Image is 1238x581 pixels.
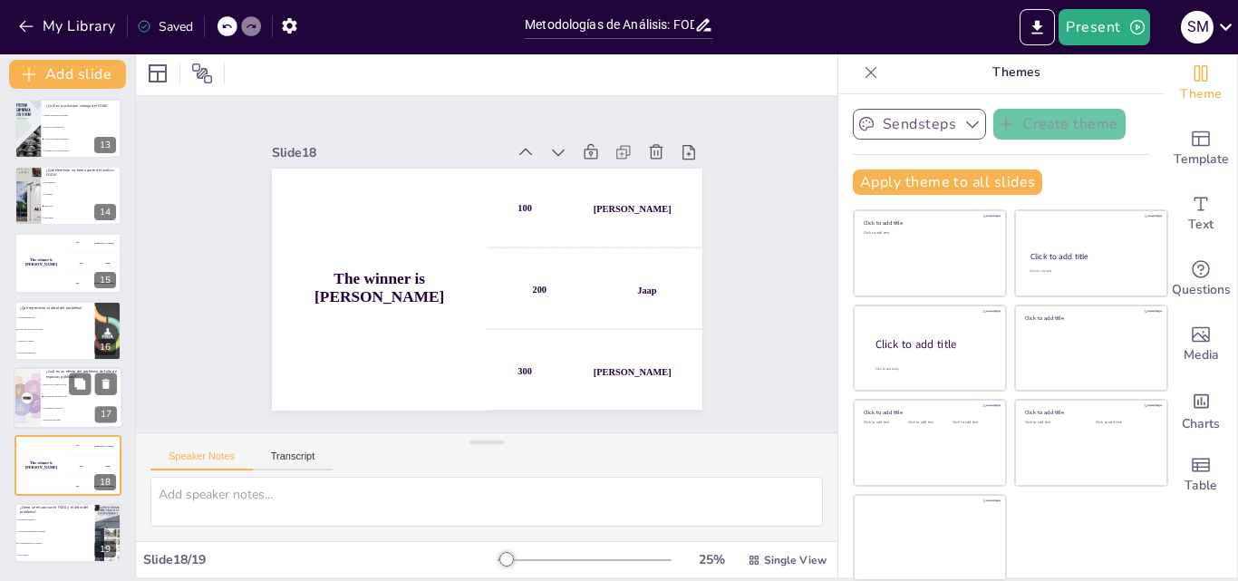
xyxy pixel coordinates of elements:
[525,12,694,38] input: Insert title
[15,233,121,293] div: 15
[1059,9,1149,45] button: Present
[15,460,68,470] h4: The winner is [PERSON_NAME]
[1184,345,1219,365] span: Media
[94,137,116,153] div: 13
[908,421,949,425] div: Click to add text
[95,373,117,394] button: Delete Slide
[17,340,93,342] span: Un método de diseño
[44,205,121,207] span: Estrategias
[44,395,121,398] span: Aumento del deterioro social
[44,420,121,422] span: Reducción del tráfico
[853,109,986,140] button: Sendsteps
[284,121,518,163] div: Slide 18
[253,450,334,470] button: Transcript
[17,352,93,353] span: Un tipo de presupuesto
[1165,442,1237,508] div: Add a table
[94,474,116,490] div: 18
[68,435,121,455] div: 100
[268,247,486,305] h4: The winner is [PERSON_NAME]
[853,169,1042,195] button: Apply theme to all slides
[105,464,110,467] div: Jaap
[1165,51,1237,116] div: Change the overall theme
[46,168,116,178] p: ¿Qué elemento no forma parte del análisis FODA?
[46,102,116,108] p: ¿Cuál es la principal ventaja del FODA?
[44,182,121,184] span: Oportunidades
[953,421,993,425] div: Click to add text
[633,301,653,314] div: Jaap
[137,18,193,35] div: Saved
[17,316,93,318] span: Un análisis financiero
[69,373,91,394] button: Duplicate Slide
[598,215,677,234] div: [PERSON_NAME]
[14,12,123,41] button: My Library
[864,231,993,236] div: Click to add text
[15,435,121,495] div: 18
[94,339,116,355] div: 16
[993,109,1126,140] button: Create theme
[1165,181,1237,247] div: Add text boxes
[1096,421,1153,425] div: Click to add text
[1182,414,1220,434] span: Charts
[143,59,172,88] div: Layout
[14,367,122,429] div: 17
[15,258,68,267] h4: The winner is [PERSON_NAME]
[875,337,991,353] div: Click to add title
[581,377,660,396] div: [PERSON_NAME]
[15,503,121,563] div: 19
[1020,9,1055,45] button: Export to PowerPoint
[1030,251,1151,262] div: Click to add title
[471,331,693,432] div: 300
[690,551,733,568] div: 25 %
[480,250,702,352] div: 200
[1165,247,1237,312] div: Get real-time input from your audience
[95,407,117,423] div: 17
[44,126,121,128] span: Facilita la comunicación
[44,217,121,218] span: Debilidades
[44,383,121,386] span: Mejora de la calidad de vida
[17,542,93,544] span: Se complementan en el análisis
[15,301,121,361] div: 16
[94,272,116,288] div: 15
[20,505,90,515] p: ¿Cómo se relacionan el FODA y el árbol del problema?
[764,553,827,567] span: Single View
[150,450,253,470] button: Speaker Notes
[68,274,121,294] div: 300
[94,541,116,557] div: 19
[44,138,121,140] span: Ayuda en la toma de decisiones
[191,63,213,84] span: Position
[15,166,121,226] div: 14
[1172,280,1231,300] span: Questions
[68,456,121,476] div: 200
[1030,269,1150,274] div: Click to add text
[1180,84,1222,104] span: Theme
[44,408,121,411] span: Crecimiento económico
[1025,421,1082,425] div: Click to add text
[1181,11,1214,44] div: S M
[94,204,116,220] div: 14
[1165,116,1237,181] div: Add ready made slides
[105,262,110,265] div: Jaap
[68,233,121,253] div: 100
[1185,476,1217,496] span: Table
[1025,409,1155,416] div: Click to add title
[488,169,711,271] div: 100
[875,367,990,372] div: Click to add body
[1188,215,1214,235] span: Text
[44,114,121,116] span: Permite identificar debilidades
[1165,312,1237,377] div: Add images, graphics, shapes or video
[17,328,93,330] span: Un enfoque visual de problemas
[1165,377,1237,442] div: Add charts and graphs
[46,369,117,379] p: ¿Cuál es un efecto del problema de falta de espacios públicos?
[864,219,993,227] div: Click to add title
[885,51,1146,94] p: Themes
[1025,314,1155,321] div: Click to add title
[864,409,993,416] div: Click to add title
[20,305,90,310] p: ¿Qué representa el árbol del problema?
[44,193,121,195] span: Amenazas
[1174,150,1229,169] span: Template
[1181,9,1214,45] button: S M
[864,421,904,425] div: Click to add text
[17,518,93,520] span: Son métodos opuestos
[143,551,498,568] div: Slide 18 / 19
[17,554,93,556] span: Son lo mismo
